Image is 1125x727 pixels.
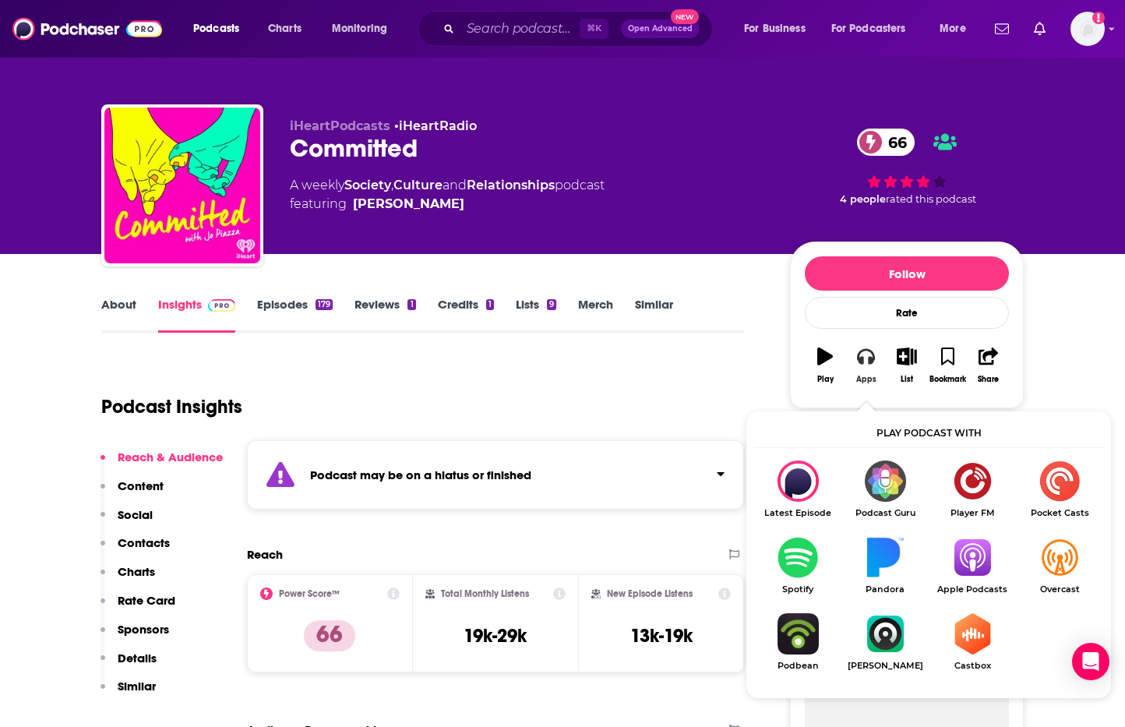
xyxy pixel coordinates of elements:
[754,461,841,518] div: Committed on Latest Episode
[118,651,157,665] p: Details
[841,537,929,595] a: PandoraPandora
[101,478,164,507] button: Content
[118,679,156,693] p: Similar
[929,613,1016,671] a: CastboxCastbox
[464,624,527,648] h3: 19k-29k
[671,9,699,24] span: New
[101,535,170,564] button: Contacts
[927,337,968,393] button: Bookmark
[821,16,929,41] button: open menu
[841,584,929,595] span: Pandora
[391,178,393,192] span: ,
[940,18,966,40] span: More
[754,613,841,671] a: PodbeanPodbean
[353,195,464,214] a: Jo Piazza
[332,18,387,40] span: Monitoring
[354,297,415,333] a: Reviews1
[257,297,333,333] a: Episodes179
[104,108,260,263] img: Committed
[101,507,153,536] button: Social
[805,337,845,393] button: Play
[441,588,529,599] h2: Total Monthly Listens
[621,19,700,38] button: Open AdvancedNew
[817,375,834,384] div: Play
[1016,584,1103,595] span: Overcast
[929,661,1016,671] span: Castbox
[393,178,443,192] a: Culture
[841,508,929,518] span: Podcast Guru
[547,299,556,310] div: 9
[118,507,153,522] p: Social
[886,193,976,205] span: rated this podcast
[831,18,906,40] span: For Podcasters
[578,297,613,333] a: Merch
[805,256,1009,291] button: Follow
[247,440,744,510] section: Click to expand status details
[290,118,390,133] span: iHeartPodcasts
[443,178,467,192] span: and
[182,16,259,41] button: open menu
[887,337,927,393] button: List
[733,16,825,41] button: open menu
[929,508,1016,518] span: Player FM
[12,14,162,44] a: Podchaser - Follow, Share and Rate Podcasts
[929,16,986,41] button: open menu
[929,537,1016,595] a: Apple PodcastsApple Podcasts
[580,19,608,39] span: ⌘ K
[840,193,886,205] span: 4 people
[1072,643,1109,680] div: Open Intercom Messenger
[873,129,915,156] span: 66
[486,299,494,310] div: 1
[460,16,580,41] input: Search podcasts, credits, & more...
[258,16,311,41] a: Charts
[1028,16,1052,42] a: Show notifications dropdown
[118,535,170,550] p: Contacts
[321,16,407,41] button: open menu
[754,537,841,595] a: SpotifySpotify
[158,297,235,333] a: InsightsPodchaser Pro
[101,622,169,651] button: Sponsors
[754,584,841,595] span: Spotify
[101,297,136,333] a: About
[118,564,155,579] p: Charts
[290,176,605,214] div: A weekly podcast
[790,118,1024,215] div: 66 4 peoplerated this podcast
[754,508,841,518] span: Latest Episode
[101,564,155,593] button: Charts
[857,129,915,156] a: 66
[118,622,169,637] p: Sponsors
[516,297,556,333] a: Lists9
[929,584,1016,595] span: Apple Podcasts
[101,679,156,708] button: Similar
[290,195,605,214] span: featuring
[316,299,333,310] div: 179
[1016,461,1103,518] a: Pocket CastsPocket Casts
[118,593,175,608] p: Rate Card
[344,178,391,192] a: Society
[193,18,239,40] span: Podcasts
[805,297,1009,329] div: Rate
[394,118,477,133] span: •
[630,624,693,648] h3: 13k-19k
[841,613,929,671] a: Castro[PERSON_NAME]
[279,588,340,599] h2: Power Score™
[1070,12,1105,46] span: Logged in as sarahhallprinc
[101,651,157,679] button: Details
[744,18,806,40] span: For Business
[268,18,302,40] span: Charts
[407,299,415,310] div: 1
[118,478,164,493] p: Content
[101,450,223,478] button: Reach & Audience
[1016,537,1103,595] a: OvercastOvercast
[929,375,966,384] div: Bookmark
[1070,12,1105,46] img: User Profile
[628,25,693,33] span: Open Advanced
[856,375,876,384] div: Apps
[247,547,283,562] h2: Reach
[310,468,531,482] strong: Podcast may be on a hiatus or finished
[101,395,242,418] h1: Podcast Insights
[845,337,886,393] button: Apps
[635,297,673,333] a: Similar
[1016,508,1103,518] span: Pocket Casts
